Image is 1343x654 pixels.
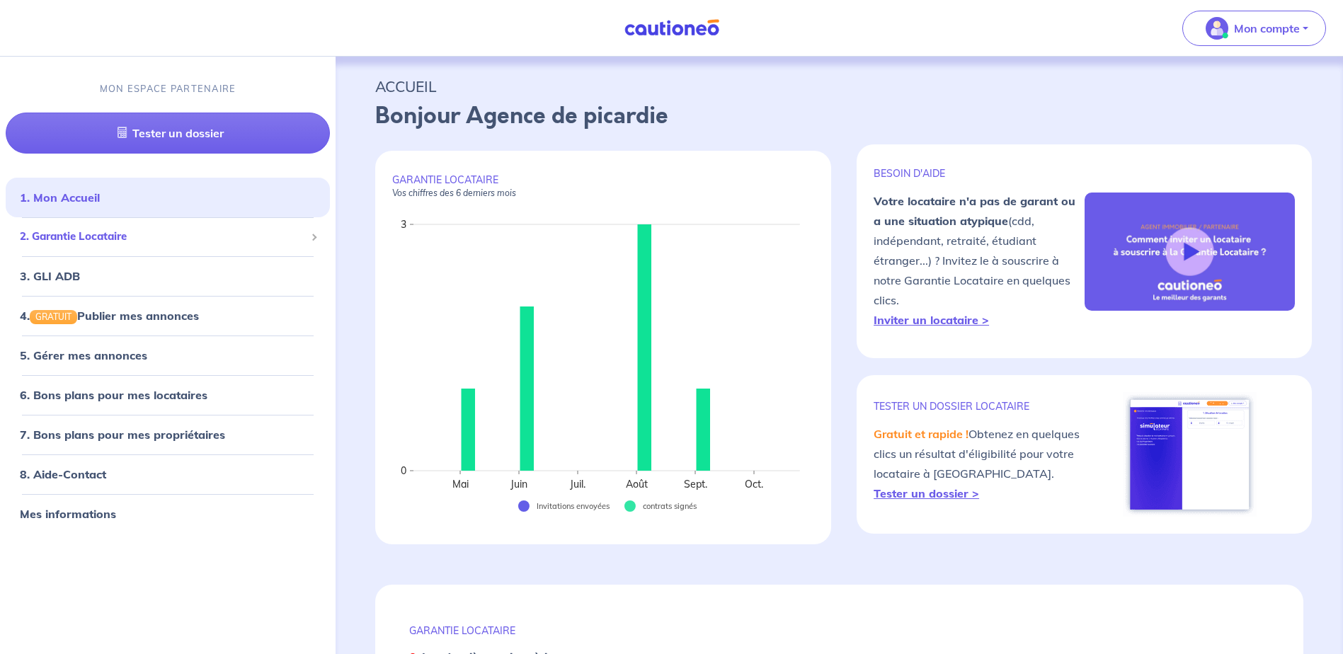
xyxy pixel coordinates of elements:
a: 4.GRATUITPublier mes annonces [20,309,199,323]
img: Cautioneo [619,19,725,37]
p: (cdd, indépendant, retraité, étudiant étranger...) ? Invitez le à souscrire à notre Garantie Loca... [874,191,1084,330]
em: Gratuit et rapide ! [874,427,968,441]
div: 8. Aide-Contact [6,460,330,488]
text: Sept. [684,478,707,490]
div: 4.GRATUITPublier mes annonces [6,302,330,330]
a: Inviter un locataire > [874,313,989,327]
a: Mes informations [20,507,116,521]
div: 3. GLI ADB [6,262,330,290]
span: 2. Garantie Locataire [20,229,305,246]
p: GARANTIE LOCATAIRE [392,173,814,199]
text: 3 [401,218,406,231]
p: MON ESPACE PARTENAIRE [100,82,236,96]
p: ACCUEIL [375,74,1303,99]
a: 8. Aide-Contact [20,467,106,481]
p: Obtenez en quelques clics un résultat d'éligibilité pour votre locataire à [GEOGRAPHIC_DATA]. [874,424,1084,503]
p: GARANTIE LOCATAIRE [409,624,1269,637]
div: 6. Bons plans pour mes locataires [6,381,330,409]
a: Tester un dossier > [874,486,979,500]
strong: Votre locataire n'a pas de garant ou a une situation atypique [874,194,1075,228]
p: Bonjour Agence de picardie [375,99,1303,133]
a: 7. Bons plans pour mes propriétaires [20,428,225,442]
a: 1. Mon Accueil [20,191,100,205]
p: BESOIN D'AIDE [874,167,1084,180]
img: illu_account_valid_menu.svg [1206,17,1228,40]
div: 1. Mon Accueil [6,184,330,212]
text: Oct. [745,478,763,490]
a: 3. GLI ADB [20,269,80,283]
div: 5. Gérer mes annonces [6,341,330,369]
text: Juin [510,478,527,490]
p: Mon compte [1234,20,1300,37]
a: Tester un dossier [6,113,330,154]
a: 6. Bons plans pour mes locataires [20,388,207,402]
div: Mes informations [6,500,330,528]
a: 5. Gérer mes annonces [20,348,147,362]
text: Juil. [569,478,585,490]
text: Mai [452,478,469,490]
div: 7. Bons plans pour mes propriétaires [6,420,330,449]
img: simulateur.png [1123,392,1257,517]
img: video-gli-new-none.jpg [1085,193,1295,311]
text: Août [626,478,648,490]
text: 0 [401,464,406,477]
button: illu_account_valid_menu.svgMon compte [1182,11,1326,46]
div: 2. Garantie Locataire [6,224,330,251]
p: TESTER un dossier locataire [874,400,1084,413]
em: Vos chiffres des 6 derniers mois [392,188,516,198]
